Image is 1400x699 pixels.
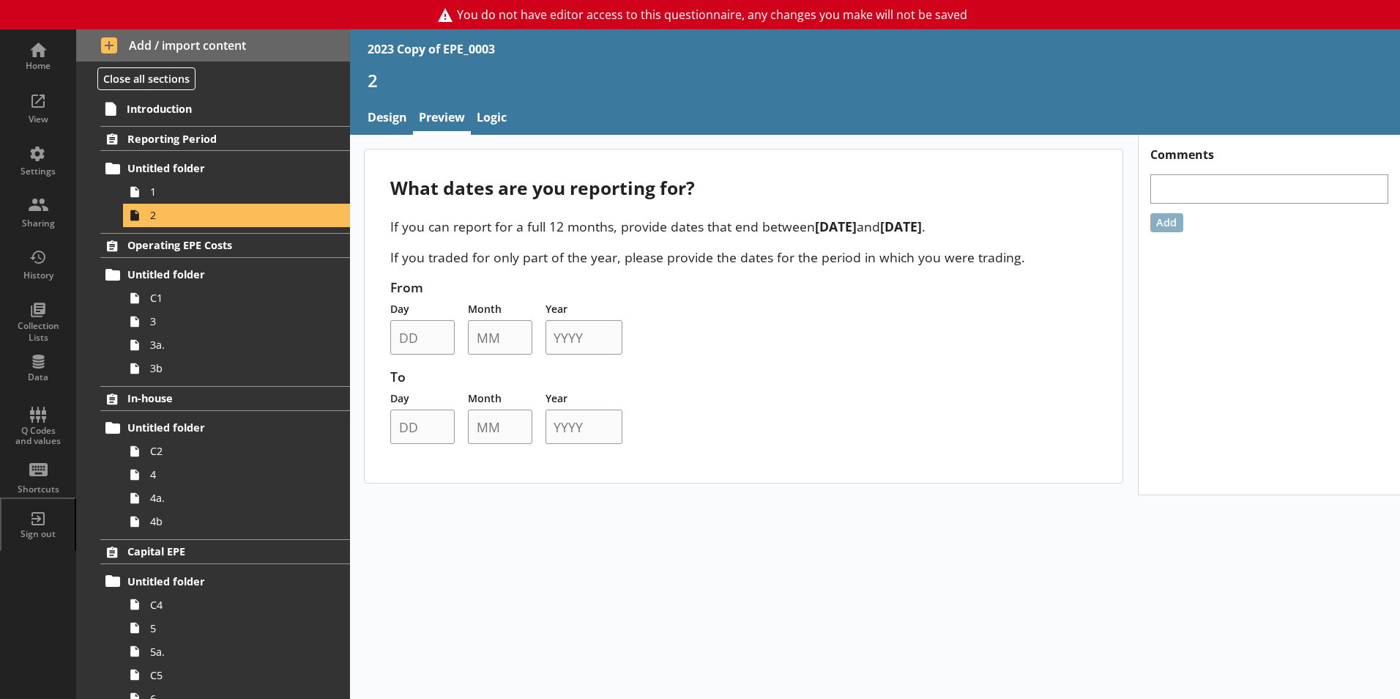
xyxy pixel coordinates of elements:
span: Untitled folder [127,267,307,281]
strong: [DATE] [815,218,857,235]
a: 5 [123,616,350,640]
a: Capital EPE [100,539,350,564]
div: Data [12,371,64,383]
li: Reporting PeriodUntitled folder12 [76,126,350,226]
div: Home [12,60,64,72]
span: 5 [150,621,313,635]
li: Operating EPE CostsUntitled folderC133a.3b [76,233,350,380]
a: C1 [123,286,350,310]
span: Reporting Period [127,132,307,146]
a: Operating EPE Costs [100,233,350,258]
a: 5a. [123,640,350,663]
a: Introduction [100,97,350,120]
div: Sharing [12,218,64,229]
span: 2 [150,208,313,222]
a: 3a. [123,333,350,357]
div: History [12,270,64,281]
span: C4 [150,598,313,612]
div: Q Codes and values [12,426,64,447]
h1: 2 [368,69,1382,92]
a: 4 [123,463,350,487]
a: Untitled folder [100,569,350,593]
div: View [12,114,64,125]
span: C1 [150,291,313,305]
div: Collection Lists [12,320,64,343]
span: 4a. [150,491,313,505]
a: C2 [123,440,350,463]
a: 2 [123,204,350,227]
a: Untitled folder [100,157,350,180]
span: Untitled folder [127,421,307,434]
span: Operating EPE Costs [127,238,307,252]
p: If you can report for a full 12 months, provide dates that end between and . [390,218,1097,235]
span: Add / import content [101,37,326,53]
span: 4b [150,514,313,528]
span: 3b [150,361,313,375]
a: 3b [123,357,350,380]
span: 5a. [150,645,313,659]
a: Preview [413,103,471,135]
div: What dates are you reporting for? [390,176,1097,200]
p: If you traded for only part of the year, please provide the dates for the period in which you wer... [390,248,1097,266]
a: C4 [123,593,350,616]
a: 3 [123,310,350,333]
span: 3a. [150,338,313,352]
span: In-house [127,391,307,405]
span: C5 [150,668,313,682]
li: Untitled folderC133a.3b [107,263,350,380]
a: Untitled folder [100,416,350,440]
a: In-house [100,386,350,411]
div: Sign out [12,528,64,540]
a: 4a. [123,487,350,510]
li: In-houseUntitled folderC244a.4b [76,386,350,533]
a: Untitled folder [100,263,350,286]
li: Untitled folderC244a.4b [107,416,350,533]
span: 1 [150,185,313,199]
span: Untitled folder [127,161,307,175]
span: 3 [150,314,313,328]
a: Design [362,103,413,135]
span: Introduction [127,102,307,116]
span: Capital EPE [127,544,307,558]
span: 4 [150,467,313,481]
span: C2 [150,444,313,458]
li: Untitled folder12 [107,157,350,227]
a: Logic [471,103,513,135]
div: Shortcuts [12,484,64,495]
button: Close all sections [97,67,196,90]
a: 4b [123,510,350,533]
a: 1 [123,180,350,204]
strong: [DATE] [880,218,922,235]
div: 2023 Copy of EPE_0003 [368,41,495,57]
button: Add / import content [76,29,350,62]
a: C5 [123,663,350,687]
div: Settings [12,166,64,177]
a: Reporting Period [100,126,350,151]
span: Untitled folder [127,574,307,588]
